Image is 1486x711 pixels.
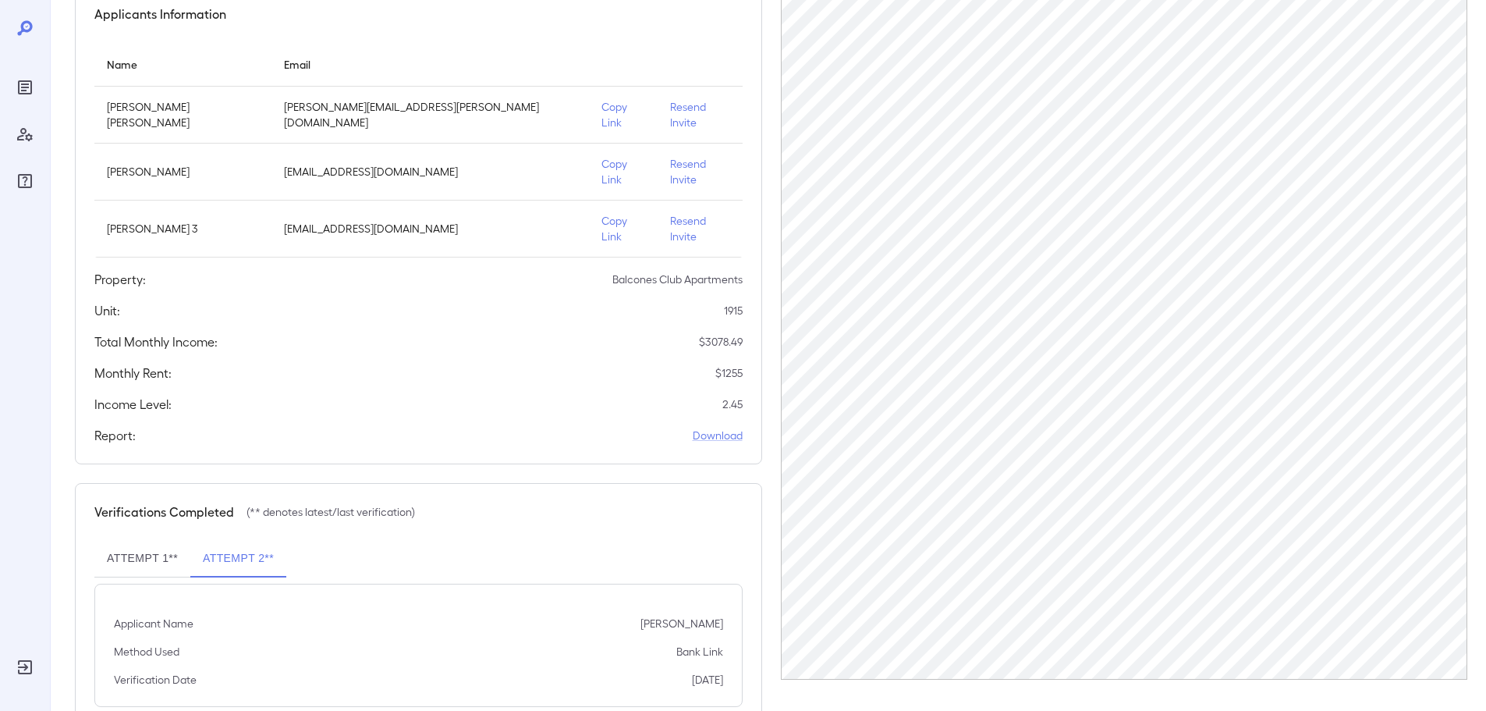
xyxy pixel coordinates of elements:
p: Resend Invite [670,213,729,244]
p: (** denotes latest/last verification) [246,504,415,520]
p: Copy Link [601,99,646,130]
h5: Income Level: [94,395,172,414]
h5: Property: [94,270,146,289]
p: Copy Link [601,213,646,244]
table: simple table [94,42,743,258]
p: [EMAIL_ADDRESS][DOMAIN_NAME] [284,221,576,236]
p: Copy Link [601,156,646,187]
p: Method Used [114,644,179,659]
div: Manage Users [12,122,37,147]
th: Name [94,42,271,87]
div: FAQ [12,169,37,194]
p: Resend Invite [670,156,729,187]
p: Bank Link [676,644,723,659]
h5: Total Monthly Income: [94,332,218,351]
h5: Verifications Completed [94,503,234,521]
th: Email [271,42,589,87]
p: Verification Date [114,672,197,688]
p: Balcones Club Apartments [612,272,743,287]
p: Resend Invite [670,99,729,130]
p: $ 3078.49 [699,334,743,350]
button: Attempt 2** [190,540,286,578]
h5: Report: [94,426,136,445]
p: [DATE] [692,672,723,688]
p: [PERSON_NAME] [107,164,259,180]
button: Attempt 1** [94,540,190,578]
a: Download [693,428,743,443]
p: Applicant Name [114,616,193,631]
h5: Monthly Rent: [94,364,172,382]
div: Log Out [12,655,37,680]
h5: Applicants Information [94,5,226,23]
p: [PERSON_NAME] 3 [107,221,259,236]
h5: Unit: [94,301,120,320]
p: $ 1255 [715,365,743,381]
p: [PERSON_NAME] [PERSON_NAME] [107,99,259,130]
p: [EMAIL_ADDRESS][DOMAIN_NAME] [284,164,576,180]
p: [PERSON_NAME] [640,616,723,631]
p: [PERSON_NAME][EMAIL_ADDRESS][PERSON_NAME][DOMAIN_NAME] [284,99,576,130]
p: 2.45 [722,396,743,412]
div: Reports [12,75,37,100]
p: 1915 [724,303,743,318]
